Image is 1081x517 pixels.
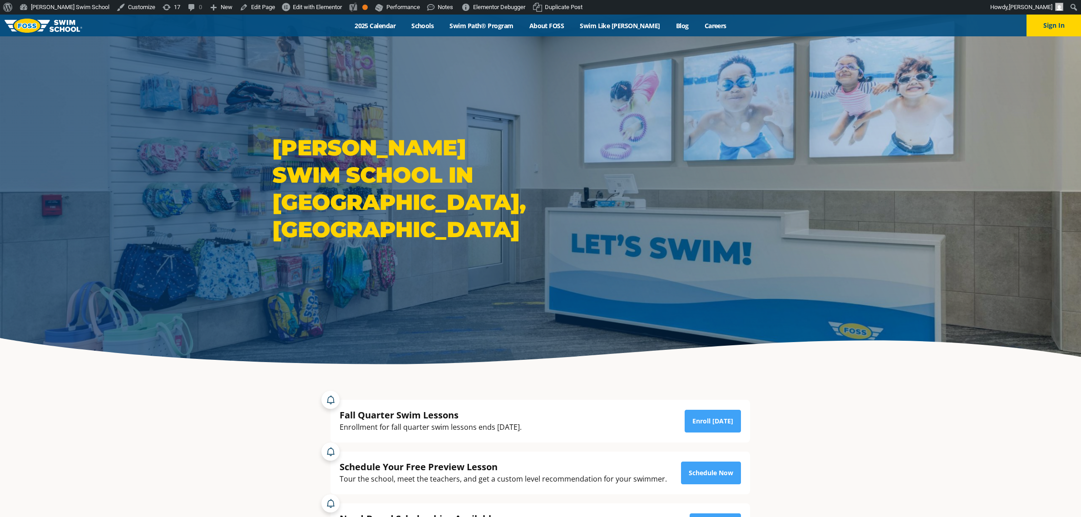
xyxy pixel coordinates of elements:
[1009,4,1052,10] span: [PERSON_NAME]
[293,4,342,10] span: Edit with Elementor
[442,21,521,30] a: Swim Path® Program
[340,409,522,421] div: Fall Quarter Swim Lessons
[521,21,572,30] a: About FOSS
[340,461,667,473] div: Schedule Your Free Preview Lesson
[1027,15,1081,36] button: Sign In
[681,462,741,484] a: Schedule Now
[5,19,82,33] img: FOSS Swim School Logo
[340,421,522,433] div: Enrollment for fall quarter swim lessons ends [DATE].
[696,21,734,30] a: Careers
[272,134,536,243] h1: [PERSON_NAME] Swim School in [GEOGRAPHIC_DATA], [GEOGRAPHIC_DATA]
[572,21,668,30] a: Swim Like [PERSON_NAME]
[404,21,442,30] a: Schools
[685,410,741,432] a: Enroll [DATE]
[340,473,667,485] div: Tour the school, meet the teachers, and get a custom level recommendation for your swimmer.
[347,21,404,30] a: 2025 Calendar
[668,21,696,30] a: Blog
[362,5,368,10] div: OK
